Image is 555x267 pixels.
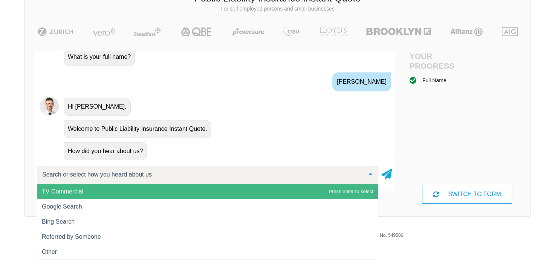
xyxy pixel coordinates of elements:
span: Other [42,249,57,255]
span: Bing Search [42,218,75,225]
img: QBE | Public Liability Insurance [176,27,217,36]
span: Referred by Someone [42,233,101,240]
span: TV Commercial [42,188,83,195]
div: SWITCH TO FORM [422,185,512,204]
div: What is your full name? [64,48,135,66]
img: AIG | Public Liability Insurance [499,27,521,36]
img: CGU | Public Liability Insurance [280,27,302,36]
input: Search or select how you heard about us [40,171,363,178]
img: Vero | Public Liability Insurance [89,27,118,36]
div: How did you hear about us? [64,142,147,160]
div: [PERSON_NAME] [332,72,391,91]
img: Chatbot | PLI [40,97,59,115]
span: Google Search [42,203,82,210]
img: LLOYD's | Public Liability Insurance [315,27,351,36]
img: Steadfast | Public Liability Insurance [131,27,164,36]
div: Full Name [422,76,446,84]
img: Protecsure | Public Liability Insurance [229,27,268,36]
img: Allianz | Public Liability Insurance [446,27,486,36]
h4: Your Progress [410,51,467,70]
p: For self employed persons and small businesses [31,5,524,13]
div: Hi [PERSON_NAME], [64,98,131,116]
img: Brooklyn | Public Liability Insurance [363,27,434,36]
div: Welcome to Public Liability Insurance Instant Quote. [64,120,211,138]
img: Zurich | Public Liability Insurance [34,27,77,36]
